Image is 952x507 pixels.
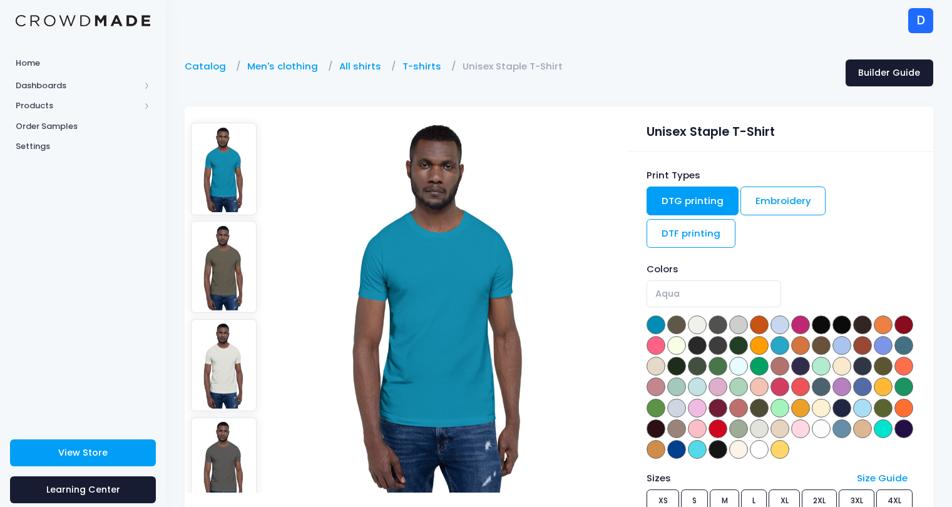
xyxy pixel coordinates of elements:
[908,8,933,33] div: D
[647,280,781,307] span: Aqua
[10,476,156,503] a: Learning Center
[16,100,140,112] span: Products
[647,262,914,276] div: Colors
[647,117,914,141] div: Unisex Staple T-Shirt
[857,471,908,484] a: Size Guide
[10,439,156,466] a: View Store
[16,57,150,69] span: Home
[740,187,826,215] a: Embroidery
[46,483,120,496] span: Learning Center
[655,287,680,300] span: Aqua
[647,168,914,182] div: Print Types
[641,471,851,485] div: Sizes
[16,79,140,92] span: Dashboards
[247,59,324,73] a: Men's clothing
[16,140,150,153] span: Settings
[647,219,735,248] a: DTF printing
[185,59,232,73] a: Catalog
[16,15,150,27] img: Logo
[402,59,448,73] a: T-shirts
[846,59,933,86] a: Builder Guide
[647,187,739,215] a: DTG printing
[16,120,150,133] span: Order Samples
[463,59,569,73] a: Unisex Staple T-Shirt
[339,59,387,73] a: All shirts
[58,446,108,459] span: View Store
